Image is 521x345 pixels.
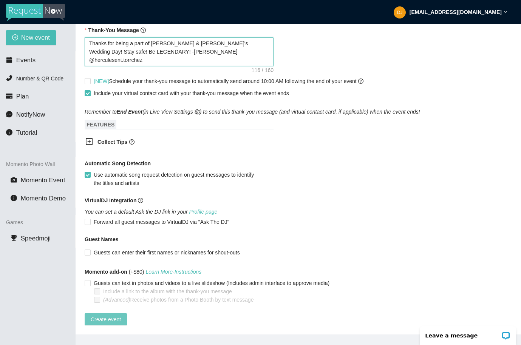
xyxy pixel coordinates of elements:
span: Include a link to the album with the thank-you message [100,287,235,296]
span: plus-circle [12,34,18,42]
span: message [6,111,12,117]
a: Profile page [189,209,218,215]
button: plus-circleNew event [6,30,56,45]
span: Momento Demo [21,195,66,202]
b: Thank-You Message [88,27,139,33]
span: Create event [91,315,121,323]
span: Guests can enter their first names or nicknames for shout-outs [91,248,243,257]
span: question-circle [138,198,143,203]
button: Create event [85,313,127,325]
img: 1888ceddb938043c24f00366dbc084e2 [394,6,406,18]
b: End Event [117,109,142,115]
span: camera [11,177,17,183]
span: Use automatic song request detection on guest messages to identify the titles and artists [91,171,263,187]
span: Receive photos from a Photo Booth by text message [100,296,257,304]
i: (Advanced) [103,297,130,303]
span: plus-square [85,138,93,145]
span: question-circle [141,28,146,33]
b: VirtualDJ Integration [85,197,136,203]
span: Plan [16,93,29,100]
span: trophy [11,235,17,241]
a: Instructions [175,269,202,275]
iframe: LiveChat chat widget [415,321,521,345]
i: You can set a default Ask the DJ link in your [85,209,217,215]
b: Automatic Song Detection [85,159,151,168]
span: Include your virtual contact card with your thank-you message when the event ends [94,90,289,96]
span: setting [195,109,200,114]
textarea: Thanks for being a part of [PERSON_NAME] & [PERSON_NAME]'s Wedding Day! Stay safe! Be LEGENDARY! ... [85,37,274,66]
div: Collect Tipsquestion-circle [79,133,268,152]
span: info-circle [6,129,12,136]
a: Learn More [145,269,173,275]
b: Momento add-on [85,269,127,275]
span: phone [6,75,12,81]
span: Momento Event [21,177,65,184]
span: (+$80) [85,268,201,276]
span: Tutorial [16,129,37,136]
span: FEATURES [85,120,116,129]
span: Forward all guest messages to VirtualDJ via "Ask The DJ" [91,218,232,226]
span: Schedule your thank-you message to automatically send around 10:00 AM following the end of your e... [94,78,363,84]
i: - [145,269,201,275]
span: info-circle [11,195,17,201]
span: NotifyNow [16,111,45,118]
span: [NEW] [94,78,109,84]
span: Events [16,57,36,64]
img: RequestNow [6,4,65,21]
span: credit-card [6,93,12,99]
span: down [504,10,507,14]
span: New event [21,33,50,42]
span: Speedmoji [21,235,51,242]
strong: [EMAIL_ADDRESS][DOMAIN_NAME] [410,9,502,15]
span: Guests can text in photos and videos to a live slideshow (Includes admin interface to approve media) [91,279,332,287]
span: Number & QR Code [16,75,63,82]
i: Remember to (in Live View Settings ) to send this thank-you message (and virtual contact card, if... [85,109,420,115]
span: calendar [6,57,12,63]
b: Collect Tips [97,139,127,145]
span: question-circle [129,139,135,145]
b: Guest Names [85,236,118,242]
span: question-circle [358,79,363,84]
